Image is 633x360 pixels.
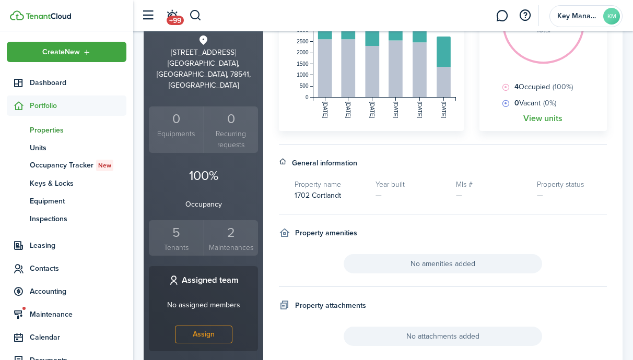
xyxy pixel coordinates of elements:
span: Calendar [30,332,126,343]
span: — [537,190,543,201]
a: 0 Recurring requests [204,106,259,153]
button: Assign [175,326,232,343]
h5: Year built [376,179,446,190]
div: 2 [207,223,256,243]
button: Open sidebar [138,6,158,26]
tspan: 1000 [297,72,309,78]
a: Notifications [162,3,182,29]
h5: Mls # [456,179,526,190]
tspan: [DATE] [393,102,398,118]
avatar-text: KM [603,8,620,25]
a: Messaging [492,3,512,29]
small: Tenants [151,242,201,253]
span: Maintenance [30,309,126,320]
a: Units [7,139,126,157]
tspan: [DATE] [345,102,351,118]
a: View units [523,114,562,123]
h5: Property name [295,179,365,190]
h4: General information [292,158,357,169]
tspan: [DATE] [441,102,447,118]
div: 5 [151,223,201,243]
h4: Property attachments [295,300,366,311]
tspan: [DATE] [369,102,375,118]
h5: Property status [537,179,607,190]
span: Equipment [30,196,126,207]
button: Open menu [7,42,126,62]
span: Contacts [30,263,126,274]
img: TenantCloud [10,10,24,20]
span: 1702 Cortlandt [295,190,341,201]
span: — [376,190,382,201]
div: 0 [151,109,201,129]
span: Properties [30,125,126,136]
p: 100% [149,166,258,186]
div: 0 [207,109,256,129]
tspan: 500 [300,83,309,89]
small: Equipments [151,128,201,139]
a: Occupancy TrackerNew [7,157,126,174]
h3: Assigned team [182,274,239,287]
small: Maintenances [207,242,256,253]
span: +99 [167,16,184,25]
span: Accounting [30,286,126,297]
button: Open resource center [516,7,534,25]
tspan: 2000 [297,50,309,55]
span: (100%) [553,81,573,92]
span: Occupancy Tracker [30,160,126,171]
span: No attachments added [344,327,542,346]
img: TenantCloud [26,13,71,19]
span: Inspections [30,213,126,224]
tspan: 2500 [297,39,309,44]
tspan: 1500 [297,61,309,67]
a: 0Equipments [149,106,204,153]
span: Portfolio [30,100,126,111]
button: Search [189,7,202,25]
span: Key Management [557,13,599,20]
span: Dashboard [30,77,126,88]
tspan: [DATE] [322,102,328,118]
tspan: 0 [306,94,309,100]
a: Keys & Locks [7,174,126,192]
span: Create New [42,49,80,56]
a: Properties [7,121,126,139]
tspan: [DATE] [417,102,423,118]
b: 0 [514,98,519,109]
small: Recurring requests [207,128,256,150]
h4: Property amenities [295,227,357,238]
a: Equipment [7,192,126,210]
span: Keys & Locks [30,178,126,189]
a: 2Maintenances [204,220,259,256]
span: Units [30,142,126,153]
span: No amenities added [344,254,542,273]
span: Leasing [30,240,126,251]
p: Occupancy [149,199,258,210]
a: Dashboard [7,73,126,93]
p: No assigned members [167,299,240,310]
div: [STREET_ADDRESS] [149,47,258,58]
span: New [98,161,111,170]
div: [GEOGRAPHIC_DATA], [GEOGRAPHIC_DATA], 78541, [GEOGRAPHIC_DATA] [149,58,258,91]
span: — [456,190,462,201]
a: Inspections [7,210,126,227]
span: Vacant [512,98,556,109]
span: Occupied [512,81,573,92]
span: (0%) [543,98,556,109]
a: 5Tenants [149,220,204,256]
b: 4 [514,81,519,92]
